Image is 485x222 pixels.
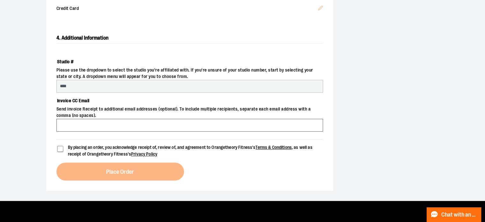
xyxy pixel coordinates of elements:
h2: 4. Additional Information [56,33,323,43]
span: Chat with an Expert [441,212,477,218]
span: Credit Card [56,5,318,12]
button: Chat with an Expert [427,207,481,222]
span: Please use the dropdown to select the studio you're affiliated with. If you're unsure of your stu... [56,67,323,80]
label: Invoice CC Email [56,95,323,106]
input: By placing an order, you acknowledge receipt of, review of, and agreement to Orangetheory Fitness... [56,144,64,152]
a: Terms & Conditions [255,145,292,150]
label: Studio # [56,56,323,67]
a: Privacy Policy [131,151,157,157]
span: By placing an order, you acknowledge receipt of, review of, and agreement to Orangetheory Fitness... [68,145,312,157]
span: Send invoice Receipt to additional email addresses (optional). To include multiple recipients, se... [56,106,323,119]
